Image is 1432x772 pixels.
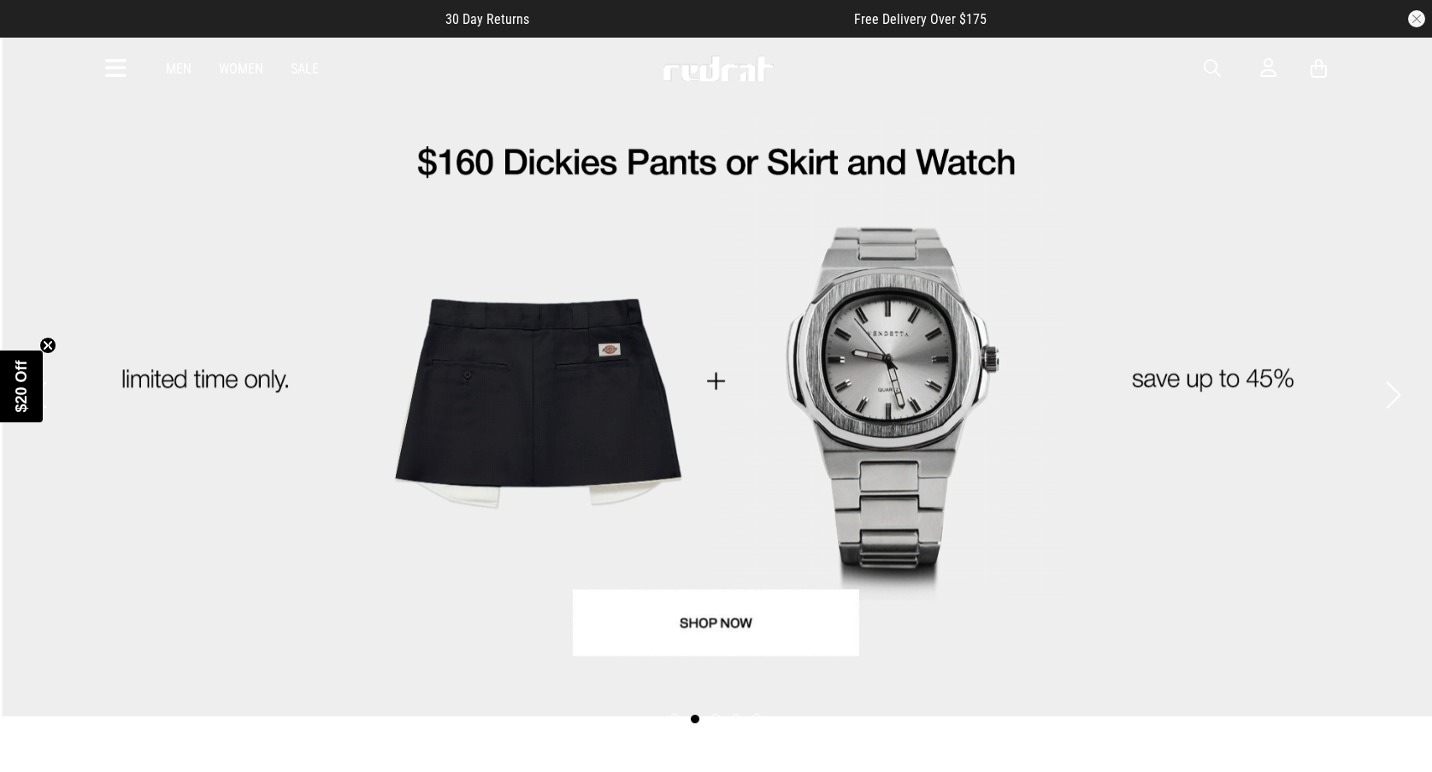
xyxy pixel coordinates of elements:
[39,337,56,354] button: Close teaser
[445,11,529,27] span: 30 Day Returns
[166,61,192,77] a: Men
[854,11,987,27] span: Free Delivery Over $175
[13,360,30,412] span: $20 Off
[1382,376,1405,414] button: Next slide
[563,10,820,27] iframe: Customer reviews powered by Trustpilot
[219,61,263,77] a: Women
[291,61,319,77] a: Sale
[662,56,775,81] img: Redrat logo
